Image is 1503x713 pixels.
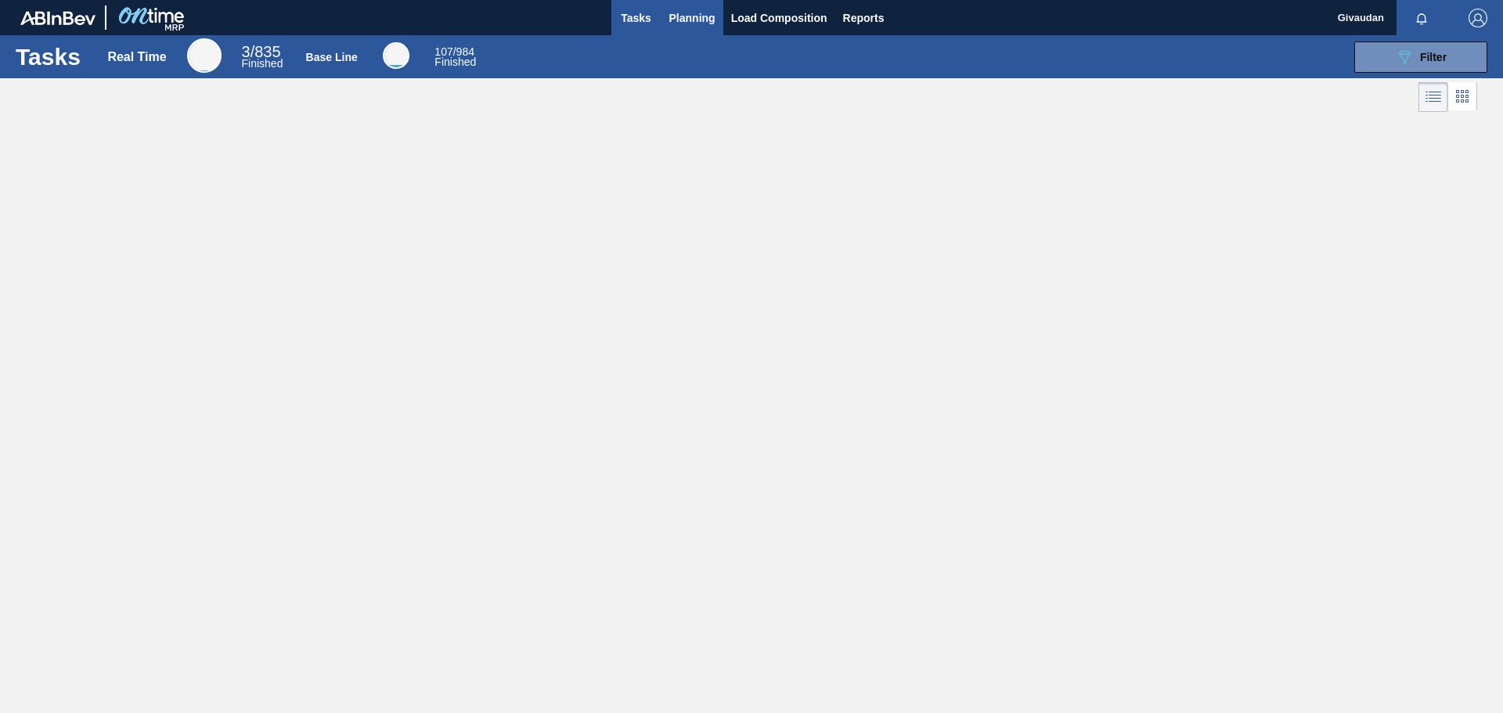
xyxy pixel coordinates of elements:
img: Logout [1469,9,1487,27]
span: 3 [242,43,250,60]
span: / 835 [242,43,281,60]
div: Base Line [434,47,476,67]
button: Filter [1354,41,1487,73]
div: Real Time [242,45,283,69]
span: 107 [434,45,452,58]
span: Planning [669,9,715,27]
span: Filter [1420,51,1447,63]
span: Finished [434,56,476,68]
div: Card Vision [1448,82,1477,112]
span: / 984 [434,45,474,58]
span: Reports [843,9,885,27]
div: Real Time [107,50,166,64]
button: Notifications [1397,7,1447,29]
span: Tasks [619,9,654,27]
div: List Vision [1418,82,1448,112]
img: TNhmsLtSVTkK8tSr43FrP2fwEKptu5GPRR3wAAAABJRU5ErkJggg== [20,11,96,25]
div: Real Time [187,38,222,73]
div: Base Line [383,42,409,69]
h1: Tasks [16,48,85,66]
span: Load Composition [731,9,827,27]
div: Base Line [306,51,358,63]
span: Finished [242,57,283,70]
